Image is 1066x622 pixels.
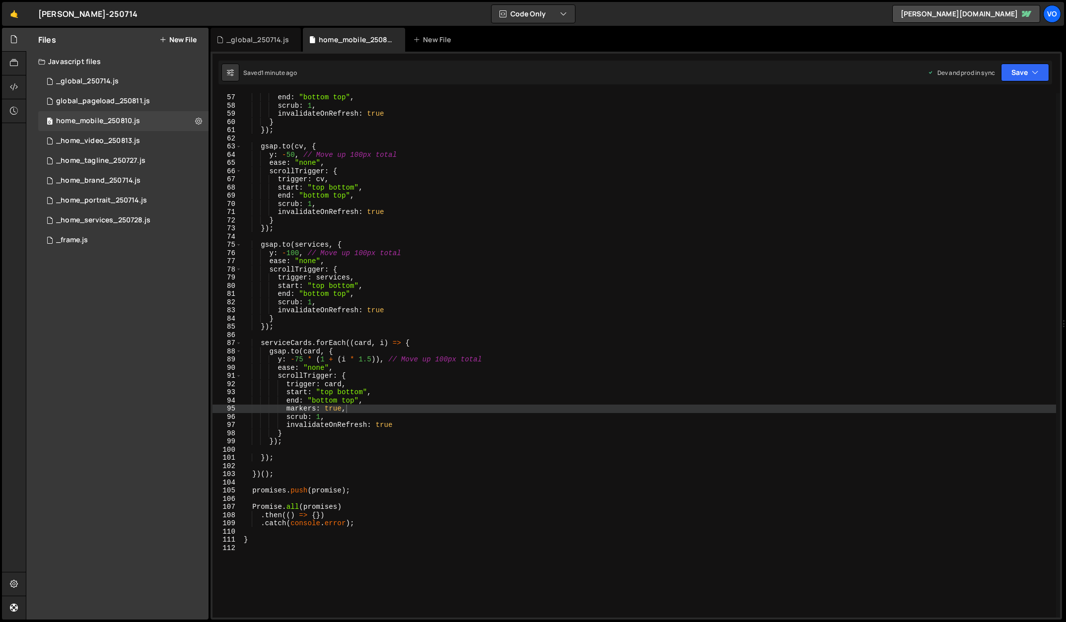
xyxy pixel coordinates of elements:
div: 87 [213,339,242,347]
div: _home_portrait_250714.js [56,196,147,205]
div: global_pageload_250811.js [56,97,150,106]
div: 73 [213,224,242,233]
div: 75 [213,241,242,249]
div: 83 [213,306,242,315]
div: 93 [213,388,242,397]
div: 105 [213,486,242,495]
div: 68 [213,184,242,192]
div: home_mobile_250810.js [56,117,140,126]
div: 1 minute ago [261,69,297,77]
div: New File [413,35,455,45]
div: 61 [213,126,242,135]
a: vo [1043,5,1061,23]
div: _home_video_250813.js [56,137,140,145]
div: [PERSON_NAME]-250714 [38,8,138,20]
div: 112 [213,544,242,553]
div: 98 [213,429,242,438]
a: 🤙 [2,2,26,26]
div: 16046/43842.js [38,210,209,230]
div: 16046/42994.js [38,230,209,250]
div: Saved [243,69,297,77]
div: 109 [213,519,242,528]
div: 90 [213,364,242,372]
div: 84 [213,315,242,323]
div: 16046/43815.js [38,151,209,171]
div: 81 [213,290,242,298]
div: _home_tagline_250727.js [56,156,145,165]
div: 76 [213,249,242,258]
div: 104 [213,479,242,487]
a: [PERSON_NAME][DOMAIN_NAME] [892,5,1040,23]
div: 70 [213,200,242,208]
div: Javascript files [26,52,209,71]
div: _home_services_250728.js [56,216,150,225]
div: 71 [213,208,242,216]
div: 100 [213,446,242,454]
div: 95 [213,405,242,413]
div: 58 [213,102,242,110]
button: Save [1001,64,1049,81]
div: 91 [213,372,242,380]
div: 74 [213,233,242,241]
div: 82 [213,298,242,307]
div: 16046/44839.js [38,131,209,151]
div: 69 [213,192,242,200]
div: 16046/42992.js [38,191,209,210]
div: 86 [213,331,242,340]
div: 72 [213,216,242,225]
div: _global_250714.js [56,77,119,86]
div: 92 [213,380,242,389]
div: 101 [213,454,242,462]
h2: Files [38,34,56,45]
div: 102 [213,462,242,471]
div: 108 [213,511,242,520]
div: 59 [213,110,242,118]
div: 62 [213,135,242,143]
div: 88 [213,347,242,356]
div: Dev and prod in sync [927,69,995,77]
div: 78 [213,266,242,274]
div: 77 [213,257,242,266]
span: 0 [47,118,53,126]
div: 110 [213,528,242,536]
div: 64 [213,151,242,159]
div: 63 [213,142,242,151]
div: 16046/42989.js [38,71,209,91]
div: _frame.js [56,236,88,245]
div: 65 [213,159,242,167]
div: 96 [213,413,242,421]
div: 79 [213,274,242,282]
div: 66 [213,167,242,176]
div: 67 [213,175,242,184]
div: 97 [213,421,242,429]
div: 80 [213,282,242,290]
button: New File [159,36,197,44]
div: _global_250714.js [226,35,289,45]
div: 16046/42990.js [38,171,209,191]
div: 111 [213,536,242,544]
div: 16046/44621.js [38,111,209,131]
div: 89 [213,355,242,364]
div: 85 [213,323,242,331]
div: home_mobile_250810.js [319,35,393,45]
div: 107 [213,503,242,511]
button: Code Only [492,5,575,23]
div: 94 [213,397,242,405]
div: 99 [213,437,242,446]
div: 60 [213,118,242,127]
div: _home_brand_250714.js [56,176,141,185]
div: 103 [213,470,242,479]
div: 57 [213,93,242,102]
div: 16046/44643.js [38,91,209,111]
div: 106 [213,495,242,503]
